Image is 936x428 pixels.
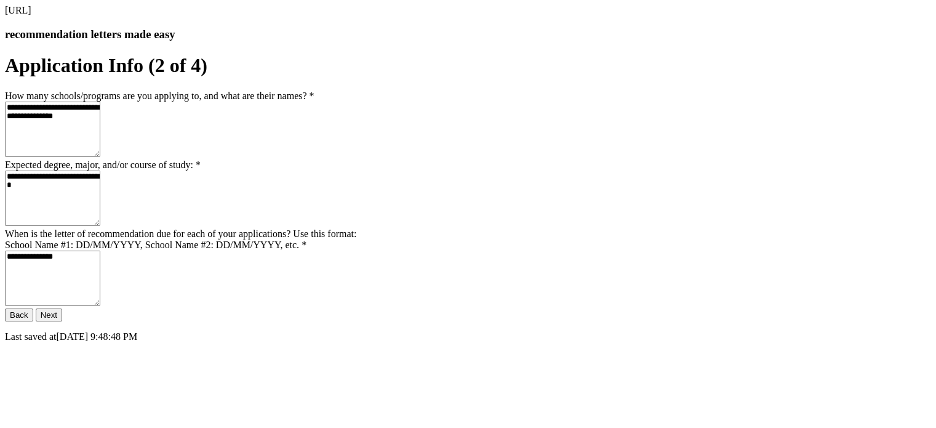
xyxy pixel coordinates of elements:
[5,309,33,321] button: Back
[36,309,62,321] button: Next
[5,54,931,77] h1: Application Info (2 of 4)
[5,331,931,342] p: Last saved at [DATE] 9:48:48 PM
[5,91,314,101] label: How many schools/programs are you applying to, and what are their names?
[5,28,931,41] h3: recommendation letters made easy
[5,228,356,250] label: When is the letter of recommendation due for each of your applications? Use this format: School N...
[5,5,31,15] span: [URL]
[5,159,201,170] label: Expected degree, major, and/or course of study:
